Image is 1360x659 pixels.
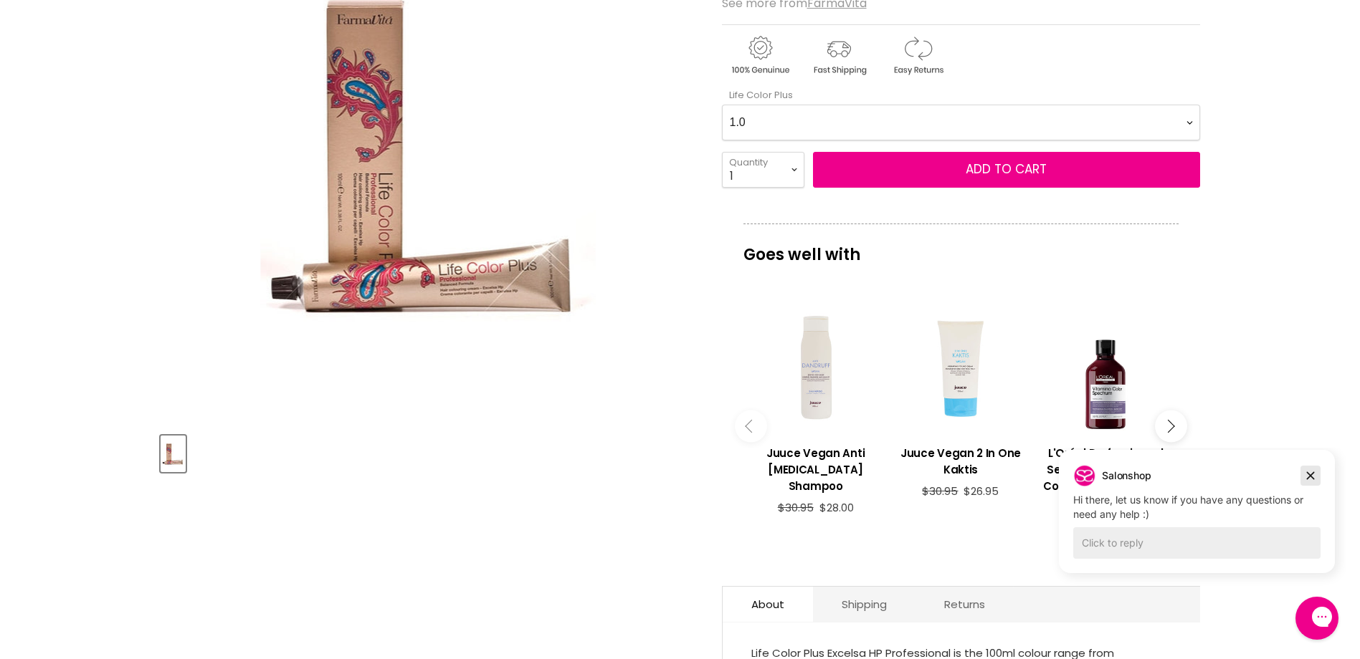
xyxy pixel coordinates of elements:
img: shipping.gif [801,34,877,77]
select: Quantity [722,152,804,188]
p: Goes well with [743,223,1179,271]
span: $30.95 [778,500,814,515]
h3: Juuce Vegan 2 In One Kaktis [895,445,1026,478]
a: View product:Juuce Vegan Anti Dandruff Shampoo [751,434,881,501]
iframe: Gorgias live chat campaigns [1048,448,1346,595]
span: $30.95 [922,484,958,499]
h3: L'Oréal Professionnel Serie Expert Vitamino Color Spectrum Purple Shampoo [1040,445,1171,511]
a: Returns [916,587,1014,622]
div: Product thumbnails [158,431,698,472]
a: View product:L'Oréal Professionnel Serie Expert Vitamino Color Spectrum Purple Shampoo [1040,434,1171,518]
button: Life Color Plus [161,436,186,472]
button: Add to cart [813,152,1200,188]
a: View product:Juuce Vegan 2 In One Kaktis [895,434,1026,485]
a: About [723,587,813,622]
a: Shipping [813,587,916,622]
img: genuine.gif [722,34,798,77]
img: returns.gif [880,34,956,77]
span: Add to cart [966,160,1047,178]
img: Life Color Plus [162,437,184,471]
label: Life Color Plus [722,88,793,102]
iframe: Gorgias live chat messenger [1288,592,1346,645]
span: $26.95 [964,484,999,499]
span: $28.00 [819,500,854,515]
h3: Juuce Vegan Anti [MEDICAL_DATA] Shampoo [751,445,881,494]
